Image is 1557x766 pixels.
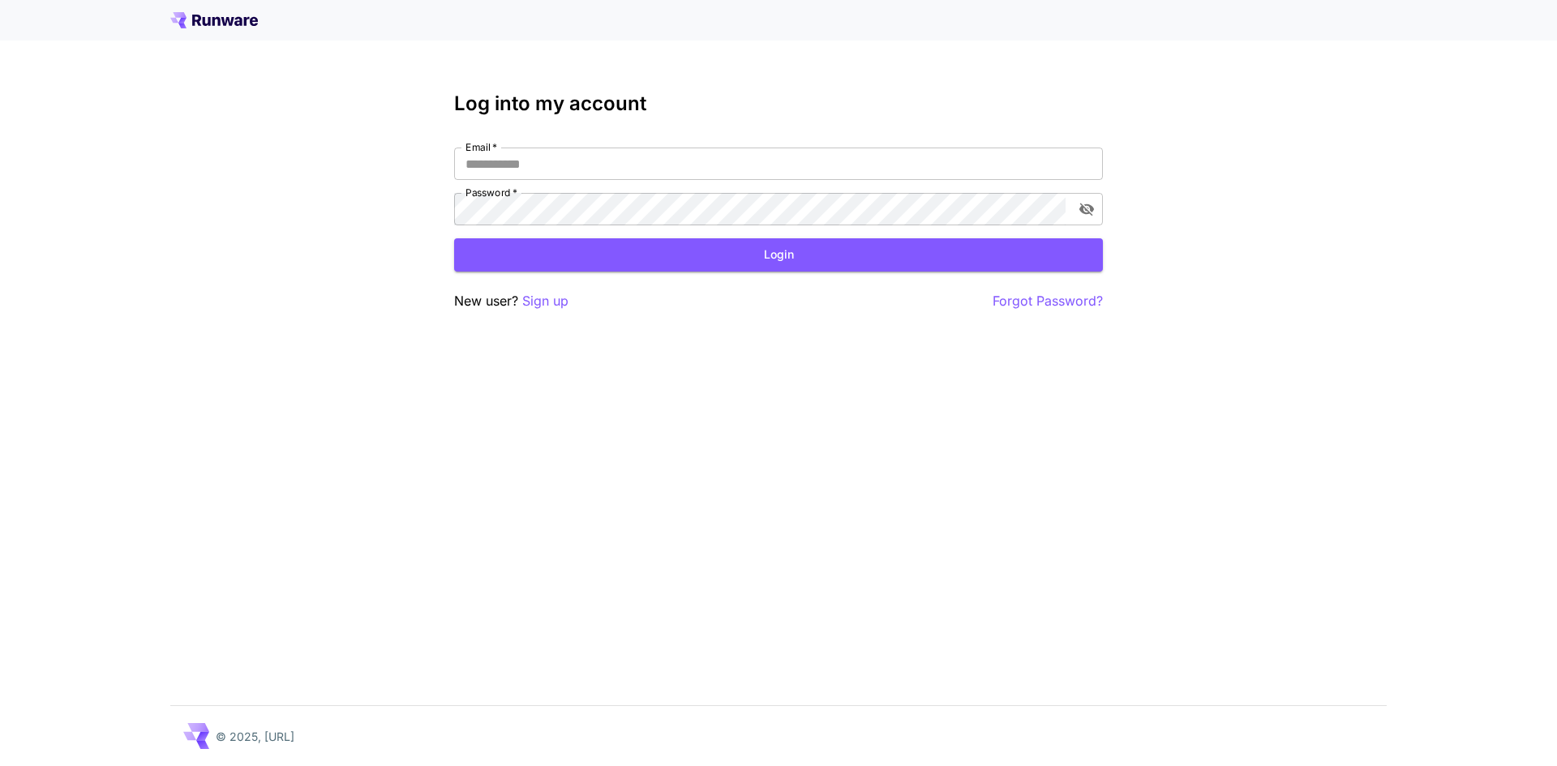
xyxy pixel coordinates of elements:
[522,291,568,311] button: Sign up
[465,186,517,199] label: Password
[1072,195,1101,224] button: toggle password visibility
[216,728,294,745] p: © 2025, [URL]
[454,291,568,311] p: New user?
[454,238,1103,272] button: Login
[465,140,497,154] label: Email
[454,92,1103,115] h3: Log into my account
[993,291,1103,311] button: Forgot Password?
